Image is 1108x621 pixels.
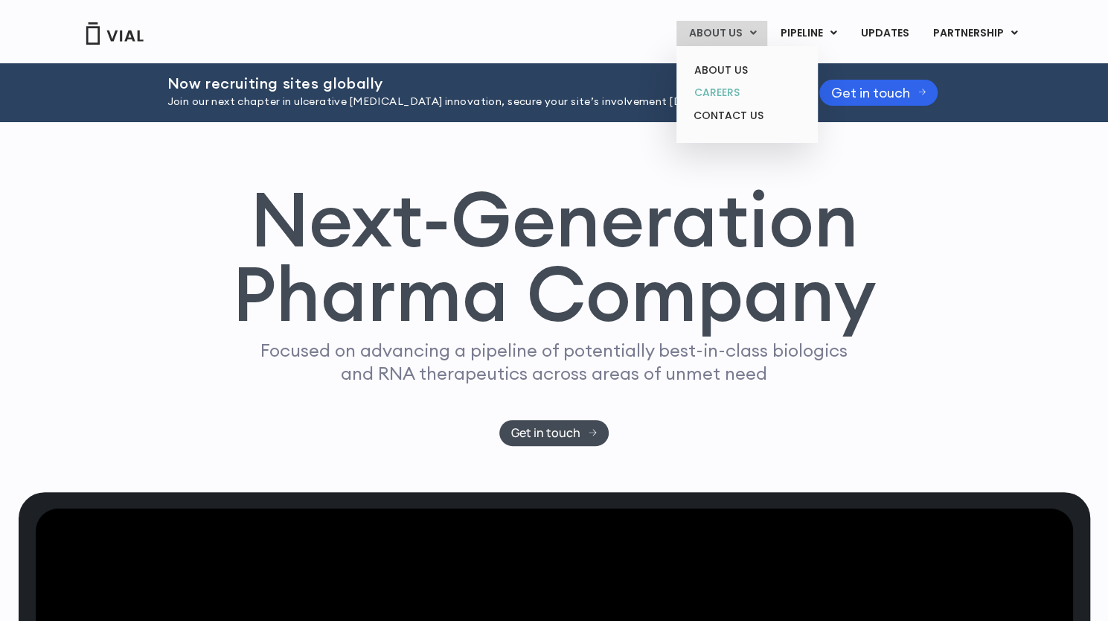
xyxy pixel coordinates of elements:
[848,21,920,46] a: UPDATES
[831,87,910,98] span: Get in touch
[819,80,938,106] a: Get in touch
[682,81,812,104] a: CAREERS
[167,94,782,110] p: Join our next chapter in ulcerative [MEDICAL_DATA] innovation, secure your site’s involvement [DA...
[768,21,848,46] a: PIPELINEMenu Toggle
[682,59,812,82] a: ABOUT US
[499,420,609,446] a: Get in touch
[676,21,767,46] a: ABOUT USMenu Toggle
[85,22,144,45] img: Vial Logo
[167,75,782,92] h2: Now recruiting sites globally
[920,21,1029,46] a: PARTNERSHIPMenu Toggle
[682,104,812,128] a: CONTACT US
[511,427,580,439] span: Get in touch
[254,339,854,385] p: Focused on advancing a pipeline of potentially best-in-class biologics and RNA therapeutics acros...
[232,182,877,332] h1: Next-Generation Pharma Company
